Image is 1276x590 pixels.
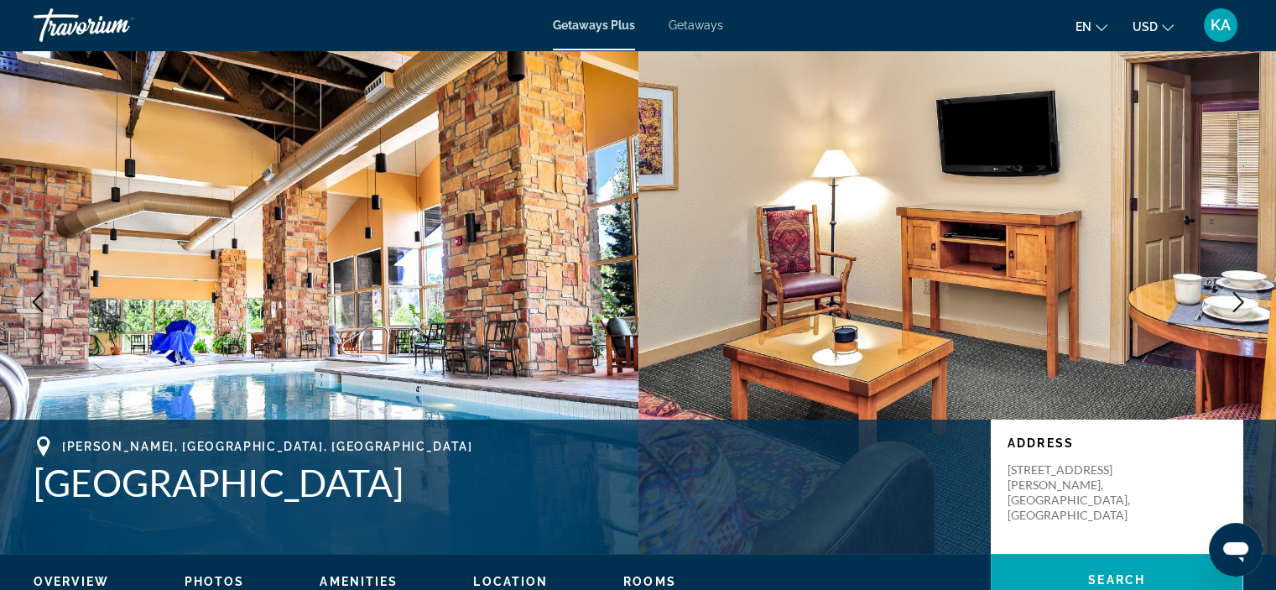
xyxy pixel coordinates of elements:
[1209,523,1263,577] iframe: Button to launch messaging window
[1008,462,1142,523] p: [STREET_ADDRESS] [PERSON_NAME], [GEOGRAPHIC_DATA], [GEOGRAPHIC_DATA]
[669,18,723,32] a: Getaways
[473,575,548,588] span: Location
[34,574,109,589] button: Overview
[1075,20,1091,34] span: en
[185,575,245,588] span: Photos
[1075,14,1107,39] button: Change language
[1217,281,1259,323] button: Next image
[553,18,635,32] a: Getaways Plus
[1133,14,1174,39] button: Change currency
[1211,17,1231,34] span: KA
[17,281,59,323] button: Previous image
[1088,573,1145,587] span: Search
[623,574,676,589] button: Rooms
[34,3,201,47] a: Travorium
[320,574,398,589] button: Amenities
[185,574,245,589] button: Photos
[473,574,548,589] button: Location
[623,575,676,588] span: Rooms
[34,461,974,504] h1: [GEOGRAPHIC_DATA]
[1133,20,1158,34] span: USD
[62,440,473,453] span: [PERSON_NAME], [GEOGRAPHIC_DATA], [GEOGRAPHIC_DATA]
[34,575,109,588] span: Overview
[1199,8,1242,43] button: User Menu
[320,575,398,588] span: Amenities
[1008,436,1226,450] p: Address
